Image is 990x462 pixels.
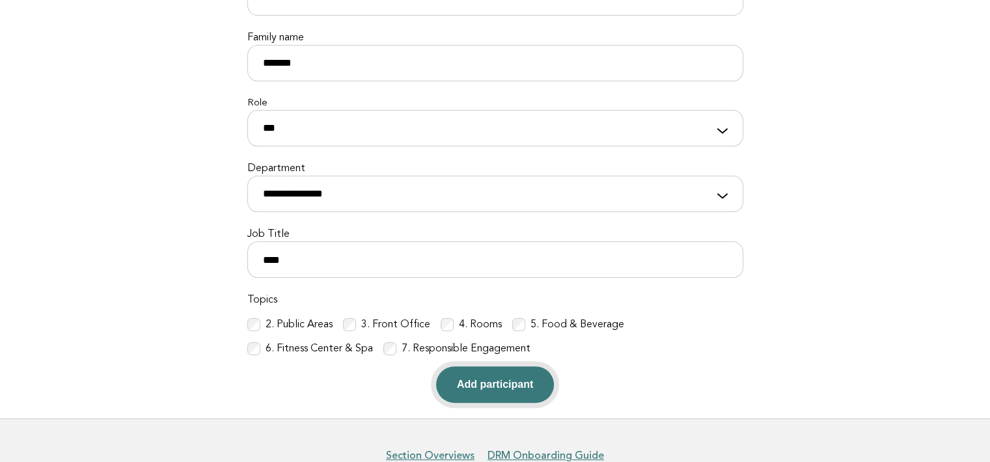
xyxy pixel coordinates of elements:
a: Section Overviews [386,449,474,462]
button: Add participant [436,366,554,403]
label: 7. Responsible Engagement [402,342,530,356]
label: 5. Food & Beverage [530,318,624,332]
label: 2. Public Areas [266,318,333,332]
label: Department [247,162,743,176]
label: Role [247,97,743,110]
label: Job Title [247,228,743,241]
label: 6. Fitness Center & Spa [266,342,373,356]
label: Topics [247,293,743,307]
label: 4. Rooms [459,318,502,332]
a: DRM Onboarding Guide [488,449,604,462]
label: 3. Front Office [361,318,430,332]
label: Family name [247,31,743,45]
